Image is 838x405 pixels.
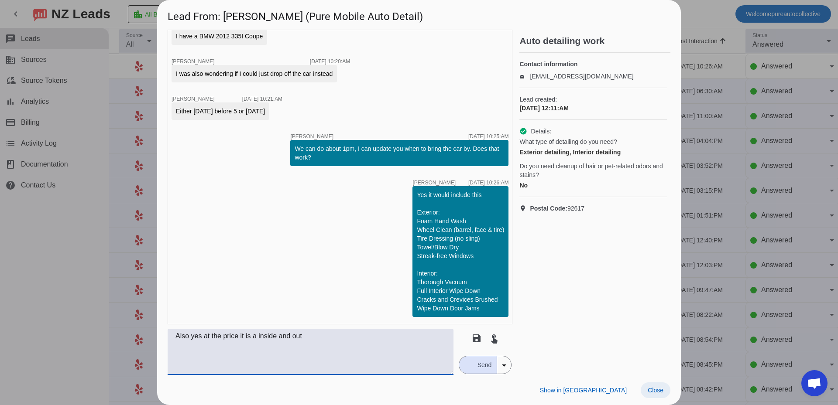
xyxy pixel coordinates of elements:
[519,148,667,157] div: Exterior detailing, Interior detailing
[468,180,508,185] div: [DATE] 10:26:AM
[172,58,215,65] span: [PERSON_NAME]
[290,134,333,139] span: [PERSON_NAME]
[472,356,497,374] span: Send
[499,360,509,371] mat-icon: arrow_drop_down
[471,333,482,344] mat-icon: save
[530,204,584,213] span: 92617
[530,73,633,80] a: [EMAIL_ADDRESS][DOMAIN_NAME]
[489,333,499,344] mat-icon: touch_app
[519,104,667,112] div: [DATE] 12:11:AM
[540,387,627,394] span: Show in [GEOGRAPHIC_DATA]
[533,382,634,398] button: Show in [GEOGRAPHIC_DATA]
[468,134,508,139] div: [DATE] 10:25:AM
[417,191,504,313] div: Yes it would include this Exterior: Foam Hand Wash Wheel Clean (barrel, face & tire) Tire Dressin...
[519,60,667,68] h4: Contact information
[519,127,527,135] mat-icon: check_circle
[519,137,617,146] span: What type of detailing do you need?
[412,180,456,185] span: [PERSON_NAME]
[641,382,670,398] button: Close
[519,95,667,104] span: Lead created:
[176,107,265,116] div: Either [DATE] before 5 or [DATE]
[519,181,667,190] div: No
[530,205,567,212] strong: Postal Code:
[519,205,530,212] mat-icon: location_on
[172,96,215,102] span: [PERSON_NAME]
[295,144,504,162] div: We can do about 1pm, I can update you when to bring the car by. Does that work?
[801,370,828,396] div: Open chat
[176,32,263,41] div: I have a BMW 2012 335I Coupe
[176,69,333,78] div: I was also wondering if I could just drop off the car instead
[531,127,551,136] span: Details:
[519,37,670,45] h2: Auto detailing work
[519,74,530,78] mat-icon: email
[242,96,282,102] div: [DATE] 10:21:AM
[310,59,350,64] div: [DATE] 10:20:AM
[648,387,663,394] span: Close
[519,162,667,179] span: Do you need cleanup of hair or pet-related odors and stains?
